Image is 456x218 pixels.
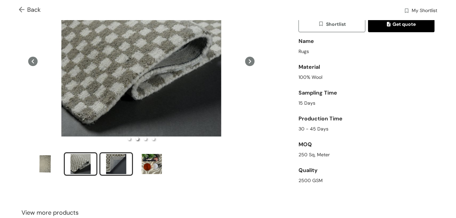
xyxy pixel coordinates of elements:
[299,138,435,151] div: MOQ
[64,152,97,176] li: slide item 2
[19,5,41,14] span: Back
[299,48,435,55] div: Rugs
[19,7,27,14] img: Go back
[368,16,435,32] button: quoteGet quote
[404,8,410,15] img: wishlist
[299,125,435,132] div: 30 - 45 Days
[299,100,435,107] div: 15 Days
[28,152,62,176] li: slide item 1
[299,151,435,158] div: 250 Sq, Meter
[136,138,139,140] li: slide item 2
[299,16,365,32] button: wishlistShortlist
[318,20,346,28] span: Shortlist
[135,152,169,176] li: slide item 4
[299,112,435,125] div: Production Time
[299,177,435,184] div: 2500 GSM
[299,60,435,74] div: Material
[144,138,147,140] li: slide item 3
[299,74,435,81] div: 100% Wool
[128,138,131,140] li: slide item 1
[387,20,416,28] span: Get quote
[412,7,437,15] span: My Shortlist
[299,86,435,100] div: Sampling Time
[387,22,393,28] img: quote
[152,138,155,140] li: slide item 4
[21,208,79,217] span: View more products
[99,152,133,176] li: slide item 3
[299,164,435,177] div: Quality
[299,35,435,48] div: Name
[318,21,326,28] img: wishlist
